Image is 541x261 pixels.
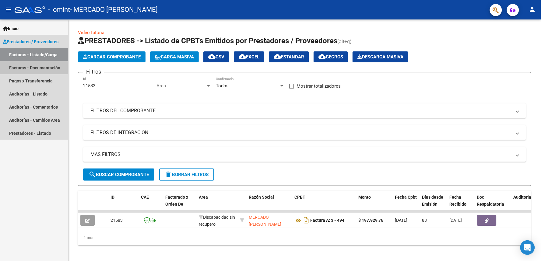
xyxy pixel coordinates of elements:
mat-icon: person [529,6,536,13]
mat-icon: cloud_download [239,53,246,60]
datatable-header-cell: ID [108,191,139,218]
mat-icon: cloud_download [274,53,281,60]
button: Borrar Filtros [159,169,214,181]
strong: $ 197.929,76 [358,218,383,223]
span: PRESTADORES -> Listado de CPBTs Emitidos por Prestadores / Proveedores [78,37,337,45]
span: Fecha Cpbt [395,195,417,200]
button: Estandar [269,51,309,62]
datatable-header-cell: Fecha Cpbt [392,191,420,218]
mat-expansion-panel-header: FILTROS DE INTEGRACION [83,125,526,140]
span: Fecha Recibido [450,195,467,207]
div: 27230899458 [249,214,290,227]
strong: Factura A: 3 - 494 [310,218,344,223]
span: [DATE] [395,218,407,223]
mat-icon: cloud_download [208,53,216,60]
mat-expansion-panel-header: MAS FILTROS [83,147,526,162]
datatable-header-cell: Fecha Recibido [447,191,475,218]
span: ID [111,195,114,200]
datatable-header-cell: Monto [356,191,392,218]
span: Todos [216,83,229,89]
span: Buscar Comprobante [89,172,149,177]
mat-icon: delete [165,171,172,178]
span: 21583 [111,218,123,223]
span: Gecros [318,54,343,60]
span: Días desde Emisión [422,195,444,207]
span: Cargar Comprobante [83,54,141,60]
span: Monto [358,195,371,200]
div: Open Intercom Messenger [520,240,535,255]
datatable-header-cell: Razón Social [246,191,292,218]
mat-icon: search [89,171,96,178]
span: Area [199,195,208,200]
button: EXCEL [234,51,264,62]
datatable-header-cell: CAE [139,191,163,218]
span: Estandar [274,54,304,60]
span: Descarga Masiva [357,54,403,60]
span: CSV [208,54,224,60]
span: 88 [422,218,427,223]
mat-icon: cloud_download [318,53,326,60]
mat-expansion-panel-header: FILTROS DEL COMPROBANTE [83,103,526,118]
span: Inicio [3,25,19,32]
i: Descargar documento [302,215,310,225]
button: CSV [203,51,229,62]
h3: Filtros [83,68,104,76]
datatable-header-cell: Facturado x Orden De [163,191,196,218]
span: - MERCADO [PERSON_NAME] [70,3,158,16]
app-download-masive: Descarga masiva de comprobantes (adjuntos) [353,51,408,62]
span: - omint [48,3,70,16]
a: Video tutorial [78,30,106,35]
button: Gecros [314,51,348,62]
datatable-header-cell: Auditoria [511,191,540,218]
button: Cargar Comprobante [78,51,146,62]
datatable-header-cell: CPBT [292,191,356,218]
button: Descarga Masiva [353,51,408,62]
span: Discapacidad sin recupero [199,215,235,227]
button: Carga Masiva [150,51,199,62]
datatable-header-cell: Doc Respaldatoria [475,191,511,218]
mat-panel-title: FILTROS DEL COMPROBANTE [90,107,511,114]
span: Doc Respaldatoria [477,195,504,207]
span: Carga Masiva [155,54,194,60]
span: (alt+q) [337,39,352,44]
span: [DATE] [450,218,462,223]
datatable-header-cell: Area [196,191,237,218]
span: Prestadores / Proveedores [3,38,58,45]
mat-panel-title: FILTROS DE INTEGRACION [90,129,511,136]
span: Area [156,83,206,89]
button: Buscar Comprobante [83,169,154,181]
mat-icon: menu [5,6,12,13]
span: Borrar Filtros [165,172,209,177]
span: CAE [141,195,149,200]
span: Razón Social [249,195,274,200]
mat-panel-title: MAS FILTROS [90,151,511,158]
div: 1 total [78,230,531,245]
datatable-header-cell: Días desde Emisión [420,191,447,218]
span: Auditoria [514,195,532,200]
span: CPBT [294,195,305,200]
span: Facturado x Orden De [165,195,188,207]
span: EXCEL [239,54,259,60]
span: MERCADO [PERSON_NAME] [249,215,281,227]
span: Mostrar totalizadores [297,82,341,90]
